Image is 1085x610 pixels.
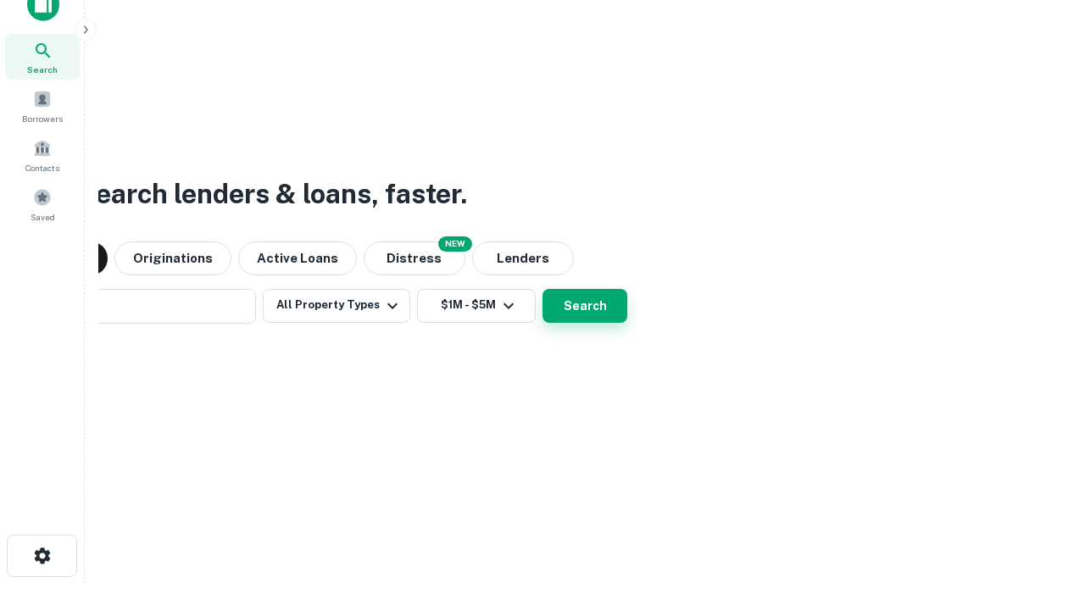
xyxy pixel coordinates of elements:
[1000,474,1085,556] iframe: Chat Widget
[22,112,63,125] span: Borrowers
[114,241,231,275] button: Originations
[263,289,410,323] button: All Property Types
[364,241,465,275] button: Search distressed loans with lien and other non-mortgage details.
[438,236,472,252] div: NEW
[5,181,80,227] a: Saved
[417,289,536,323] button: $1M - $5M
[5,83,80,129] a: Borrowers
[31,210,55,224] span: Saved
[25,161,59,175] span: Contacts
[27,63,58,76] span: Search
[5,132,80,178] a: Contacts
[472,241,574,275] button: Lenders
[77,174,467,214] h3: Search lenders & loans, faster.
[238,241,357,275] button: Active Loans
[542,289,627,323] button: Search
[5,34,80,80] a: Search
